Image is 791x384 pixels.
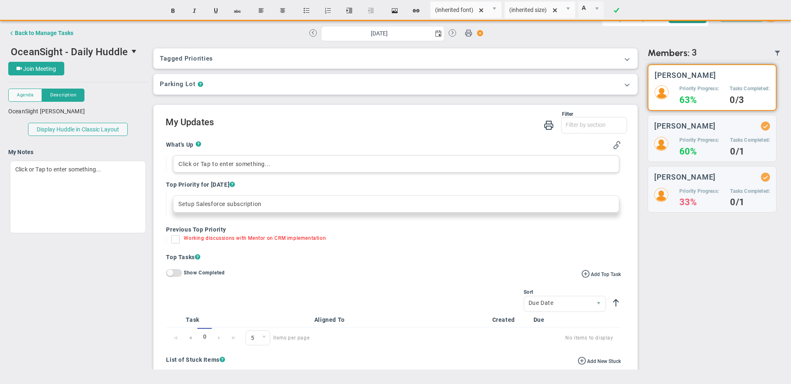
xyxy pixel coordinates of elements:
span: select [561,2,575,18]
h5: Tasks Completed: [730,85,770,92]
button: Underline [206,3,226,19]
span: Add Top Task [591,272,621,277]
div: Setup Salesforce subscription [173,195,619,213]
img: 204746.Person.photo [654,137,668,151]
div: Filter [166,111,573,117]
span: Due Date [524,296,592,310]
h4: No one is holding you up. Assign a stuck to a teammate when you need them to take action on an item. [171,369,620,377]
h4: Top Tasks [166,253,620,261]
button: Center text [273,3,293,19]
h4: Top Priority for [DATE] [166,181,620,188]
span: Agenda [17,91,33,98]
h3: Parking Lot [160,80,195,88]
th: Task [183,312,278,328]
div: Updated Status [763,174,768,180]
h3: Tagged Priorities [160,55,631,62]
div: Updated Status [763,123,768,129]
span: select [258,331,270,345]
h4: My Notes [8,148,147,156]
span: select [128,44,142,59]
span: select [487,2,501,18]
div: Click or Tap to enter something... [173,155,619,173]
span: Print My Huddle Updates [544,119,554,130]
div: Working discussions with Mentor on CRM implementation [184,235,326,245]
div: Back to Manage Tasks [15,30,73,36]
span: Members: [648,47,690,59]
span: 3 [692,47,697,59]
h4: 0/1 [730,148,770,155]
th: Due [530,312,571,328]
button: Insert unordered list [297,3,316,19]
label: Show Completed [184,269,225,275]
h3: [PERSON_NAME] [654,122,716,130]
button: Add New Stuck [578,356,621,365]
button: Insert hyperlink [406,3,426,19]
h3: [PERSON_NAME] [654,173,716,181]
button: Align text left [251,3,271,19]
th: Aligned To [311,312,489,328]
span: select [590,2,604,18]
h4: 0/3 [730,96,770,104]
h4: 33% [679,199,719,206]
span: Action Button [473,28,484,39]
button: Description [42,89,84,102]
h4: What's Up [166,141,195,148]
span: 5 [246,331,258,345]
h4: 60% [679,148,719,155]
h4: Previous Top Priority [166,226,620,233]
button: Agenda [8,89,42,102]
input: Font Size [505,2,562,18]
span: No items to display [319,333,613,343]
h5: Priority Progress: [679,137,719,144]
span: 0 [197,328,212,346]
span: Description [50,91,76,98]
button: Bold [163,3,183,19]
th: Created [489,312,530,328]
button: Back to Manage Tasks [8,25,73,41]
span: 0 [246,330,270,345]
h3: [PERSON_NAME] [655,71,716,79]
span: items per page [246,330,309,345]
button: Add Top Task [581,269,621,278]
span: Current selected color is rgba(255, 255, 255, 0) [578,1,604,19]
button: Strikethrough [227,3,247,19]
input: Font Name [431,2,487,18]
div: Click or Tap to enter something... [10,161,146,233]
h5: Tasks Completed: [730,188,770,195]
h2: My Updates [166,117,627,129]
span: OceanSight [PERSON_NAME] [8,108,85,115]
img: 204747.Person.photo [654,188,668,202]
button: Display Huddle in Classic Layout [28,123,128,136]
button: Italic [185,3,204,19]
h5: Tasks Completed: [730,137,770,144]
button: Indent [339,3,359,19]
button: Join Meeting [8,62,64,75]
h4: List of Stuck Items [166,356,620,363]
button: Insert ordered list [318,3,338,19]
img: 206891.Person.photo [655,85,669,99]
span: Print Huddle [465,29,472,40]
span: Add New Stuck [587,358,621,364]
div: Sort [524,289,606,295]
button: Insert image [385,3,405,19]
span: OceanSight - Daily Huddle [11,46,128,58]
span: Join Meeting [23,66,56,72]
a: Done! [606,3,626,19]
h5: Priority Progress: [679,85,719,92]
span: select [433,26,444,41]
h4: 0/1 [730,199,770,206]
h5: Priority Progress: [679,188,719,195]
input: Filter by section [562,117,627,132]
h4: 63% [679,96,719,104]
span: Filter Updated Members [774,50,781,56]
span: select [592,296,606,312]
